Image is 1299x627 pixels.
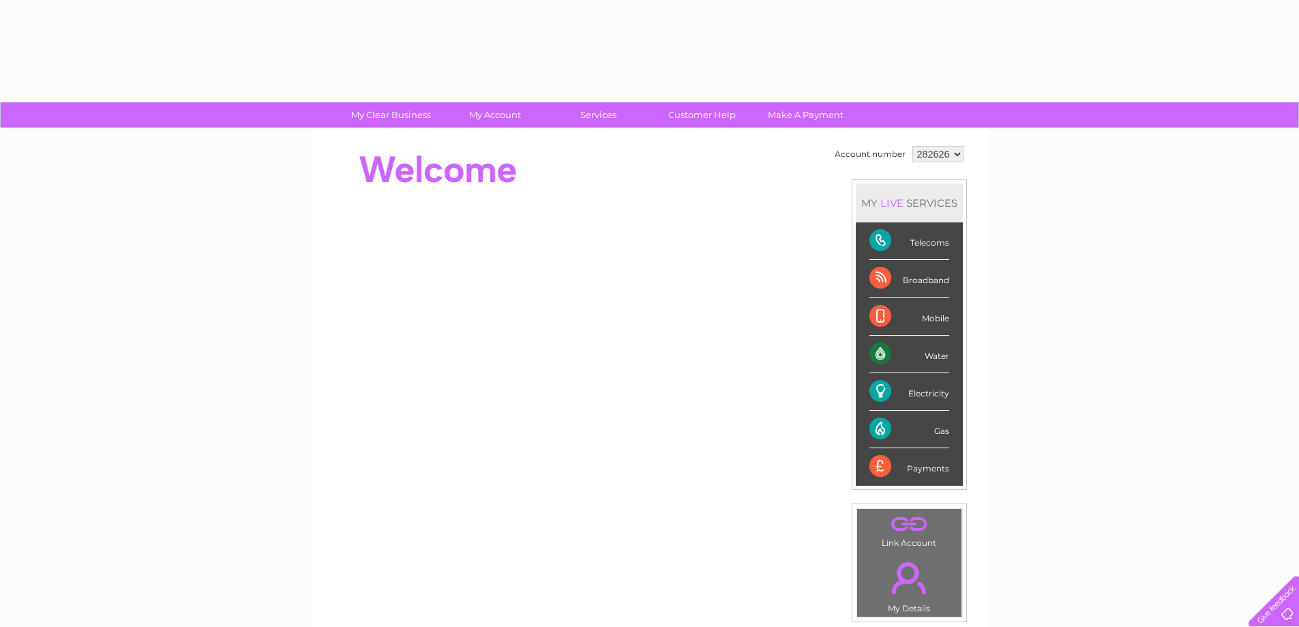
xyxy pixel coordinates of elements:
[878,196,906,209] div: LIVE
[335,102,447,128] a: My Clear Business
[856,551,962,617] td: My Details
[438,102,551,128] a: My Account
[542,102,655,128] a: Services
[861,512,958,536] a: .
[856,184,963,222] div: MY SERVICES
[856,508,962,551] td: Link Account
[869,222,949,260] div: Telecoms
[646,102,758,128] a: Customer Help
[869,373,949,411] div: Electricity
[869,448,949,485] div: Payments
[831,143,909,166] td: Account number
[869,260,949,297] div: Broadband
[869,336,949,373] div: Water
[869,298,949,336] div: Mobile
[749,102,862,128] a: Make A Payment
[861,554,958,602] a: .
[869,411,949,448] div: Gas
